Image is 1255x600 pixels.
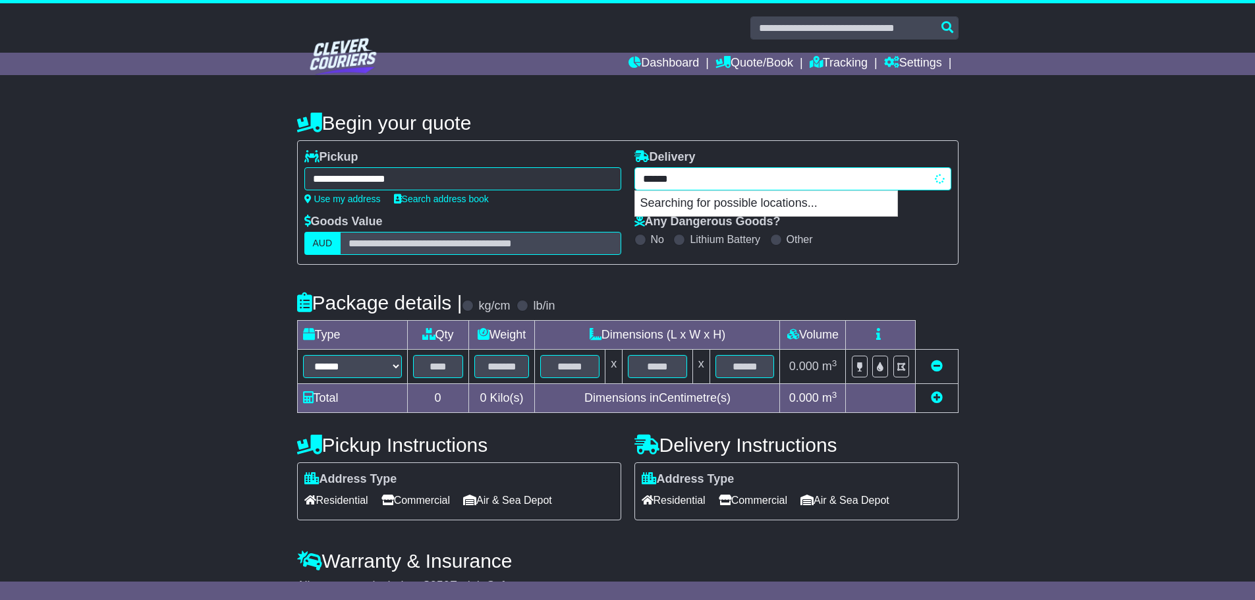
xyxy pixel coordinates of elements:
[297,434,621,456] h4: Pickup Instructions
[692,350,710,384] td: x
[690,233,760,246] label: Lithium Battery
[628,53,699,75] a: Dashboard
[822,391,837,404] span: m
[304,215,383,229] label: Goods Value
[605,350,623,384] td: x
[634,215,781,229] label: Any Dangerous Goods?
[535,321,780,350] td: Dimensions (L x W x H)
[651,233,664,246] label: No
[719,490,787,510] span: Commercial
[810,53,868,75] a: Tracking
[304,194,381,204] a: Use my address
[304,490,368,510] span: Residential
[407,384,468,413] td: 0
[297,112,959,134] h4: Begin your quote
[468,321,535,350] td: Weight
[297,579,959,593] div: All our quotes include a $ FreightSafe warranty.
[297,321,407,350] td: Type
[832,390,837,400] sup: 3
[931,360,943,373] a: Remove this item
[535,384,780,413] td: Dimensions in Centimetre(s)
[634,167,951,190] typeahead: Please provide city
[780,321,846,350] td: Volume
[789,391,819,404] span: 0.000
[642,472,735,487] label: Address Type
[297,550,959,572] h4: Warranty & Insurance
[430,579,450,592] span: 250
[635,191,897,216] p: Searching for possible locations...
[634,434,959,456] h4: Delivery Instructions
[634,150,696,165] label: Delivery
[533,299,555,314] label: lb/in
[931,391,943,404] a: Add new item
[480,391,486,404] span: 0
[297,292,462,314] h4: Package details |
[789,360,819,373] span: 0.000
[407,321,468,350] td: Qty
[642,490,706,510] span: Residential
[381,490,450,510] span: Commercial
[304,232,341,255] label: AUD
[394,194,489,204] a: Search address book
[463,490,552,510] span: Air & Sea Depot
[468,384,535,413] td: Kilo(s)
[715,53,793,75] a: Quote/Book
[304,150,358,165] label: Pickup
[787,233,813,246] label: Other
[822,360,837,373] span: m
[304,472,397,487] label: Address Type
[297,384,407,413] td: Total
[832,358,837,368] sup: 3
[478,299,510,314] label: kg/cm
[800,490,889,510] span: Air & Sea Depot
[884,53,942,75] a: Settings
